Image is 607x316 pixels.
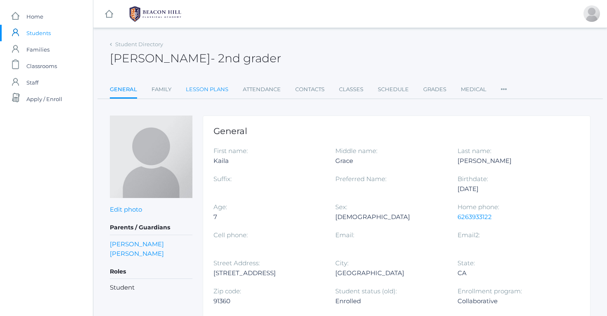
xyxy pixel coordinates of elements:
label: Cell phone: [213,231,248,239]
label: Last name: [458,147,491,155]
div: CA [458,268,567,278]
label: Student status (old): [335,287,397,295]
div: Kaila [213,156,323,166]
a: Contacts [295,81,325,98]
a: Schedule [378,81,409,98]
div: [STREET_ADDRESS] [213,268,323,278]
a: Medical [461,81,486,98]
label: Preferred Name: [335,175,386,183]
div: Enrolled [335,296,445,306]
span: Classrooms [26,58,57,74]
label: State: [458,259,475,267]
span: Staff [26,74,38,91]
div: Collaborative [458,296,567,306]
div: 91360 [213,296,323,306]
div: [DEMOGRAPHIC_DATA] [335,212,445,222]
a: 6263933122 [458,213,492,221]
a: Grades [423,81,446,98]
a: [PERSON_NAME] [110,239,164,249]
label: First name: [213,147,248,155]
label: Age: [213,203,227,211]
li: Student [110,283,192,292]
div: [GEOGRAPHIC_DATA] [335,268,445,278]
span: Families [26,41,50,58]
label: Suffix: [213,175,232,183]
a: Family [152,81,171,98]
a: Classes [339,81,363,98]
label: Home phone: [458,203,499,211]
span: Apply / Enroll [26,91,62,107]
h5: Roles [110,265,192,279]
label: Zip code: [213,287,241,295]
div: 7 [213,212,323,222]
h5: Parents / Guardians [110,221,192,235]
label: Sex: [335,203,347,211]
img: Kaila Henry [110,116,192,198]
a: Student Directory [115,41,163,47]
label: City: [335,259,349,267]
div: Grace [335,156,445,166]
h1: General [213,126,580,136]
label: Enrollment program: [458,287,522,295]
a: Attendance [243,81,281,98]
img: BHCALogos-05-308ed15e86a5a0abce9b8dd61676a3503ac9727e845dece92d48e8588c001991.png [124,4,186,24]
a: [PERSON_NAME] [110,249,164,258]
a: General [110,81,137,99]
span: Home [26,8,43,25]
label: Birthdate: [458,175,488,183]
a: Lesson Plans [186,81,228,98]
label: Middle name: [335,147,377,155]
div: Nicole Henry [583,5,600,22]
label: Email: [335,231,354,239]
label: Street Address: [213,259,260,267]
span: Students [26,25,51,41]
h2: [PERSON_NAME] [110,52,281,65]
label: Email2: [458,231,480,239]
a: Edit photo [110,205,142,213]
div: [PERSON_NAME] [458,156,567,166]
div: [DATE] [458,184,567,194]
span: - 2nd grader [211,51,281,65]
